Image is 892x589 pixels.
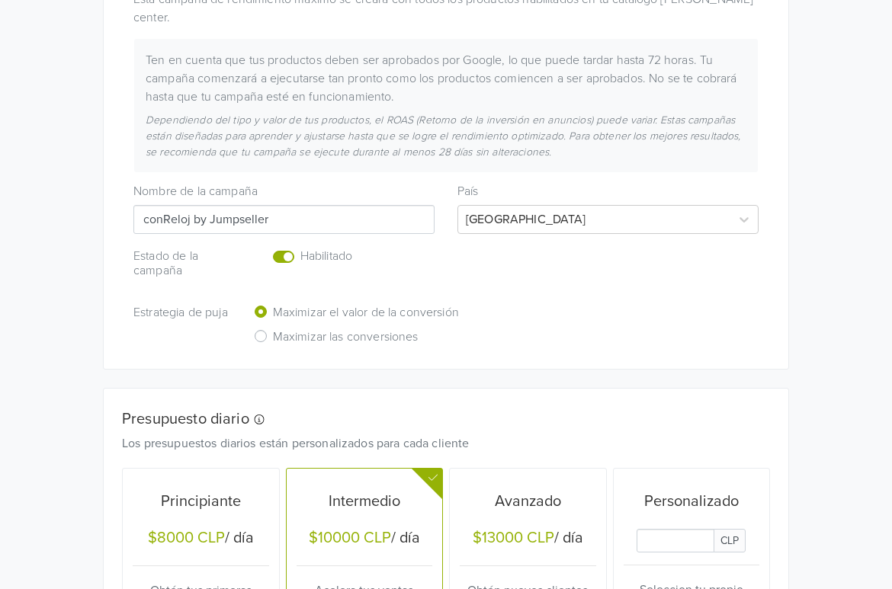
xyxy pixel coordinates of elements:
h5: Principiante [133,492,269,511]
h5: Personalizado [624,492,760,511]
h6: Maximizar las conversiones [273,330,419,344]
div: Ten en cuenta que tus productos deben ser aprobados por Google, lo que puede tardar hasta 72 hora... [134,51,758,106]
h5: Avanzado [460,492,596,511]
div: Los presupuestos diarios están personalizados para cada cliente [111,434,759,453]
h6: Estrategia de puja [133,306,230,320]
h5: Presupuesto diario [122,410,747,428]
input: Daily Custom Budget [637,529,714,552]
h5: / día [297,529,433,550]
input: Campaign name [133,205,435,234]
div: Dependiendo del tipo y valor de tus productos, el ROAS (Retorno de la inversión en anuncios) pued... [134,112,758,160]
span: CLP [714,529,746,552]
h6: Maximizar el valor de la conversión [273,306,459,320]
div: $10000 CLP [309,529,391,547]
h6: Estado de la campaña [133,249,230,278]
h5: / día [133,529,269,550]
h6: País [457,184,759,199]
div: $8000 CLP [148,529,225,547]
h6: Habilitado [300,249,409,264]
h5: Intermedio [297,492,433,511]
div: $13000 CLP [473,529,554,547]
h6: Nombre de la campaña [133,184,435,199]
h5: / día [460,529,596,550]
